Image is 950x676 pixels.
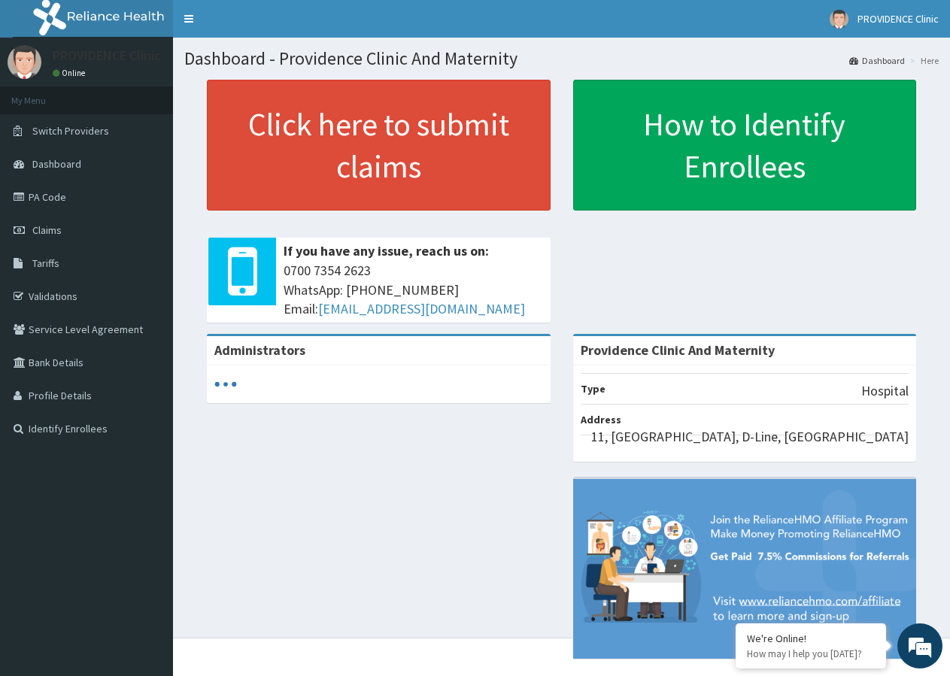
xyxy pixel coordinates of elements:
[318,300,525,317] a: [EMAIL_ADDRESS][DOMAIN_NAME]
[906,54,939,67] li: Here
[573,479,917,659] img: provider-team-banner.png
[747,632,875,645] div: We're Online!
[284,242,489,259] b: If you have any issue, reach us on:
[53,49,161,62] p: PROVIDENCE Clinic
[214,341,305,359] b: Administrators
[32,223,62,237] span: Claims
[849,54,905,67] a: Dashboard
[857,12,939,26] span: PROVIDENCE Clinic
[581,341,775,359] strong: Providence Clinic And Maternity
[830,10,848,29] img: User Image
[184,49,939,68] h1: Dashboard - Providence Clinic And Maternity
[53,68,89,78] a: Online
[214,373,237,396] svg: audio-loading
[32,256,59,270] span: Tariffs
[284,261,543,319] span: 0700 7354 2623 WhatsApp: [PHONE_NUMBER] Email:
[207,80,551,211] a: Click here to submit claims
[32,157,81,171] span: Dashboard
[591,427,909,447] p: 11, [GEOGRAPHIC_DATA], D-Line, [GEOGRAPHIC_DATA]
[747,647,875,660] p: How may I help you today?
[581,413,621,426] b: Address
[581,382,606,396] b: Type
[861,381,909,401] p: Hospital
[8,45,41,79] img: User Image
[32,124,109,138] span: Switch Providers
[573,80,917,211] a: How to Identify Enrollees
